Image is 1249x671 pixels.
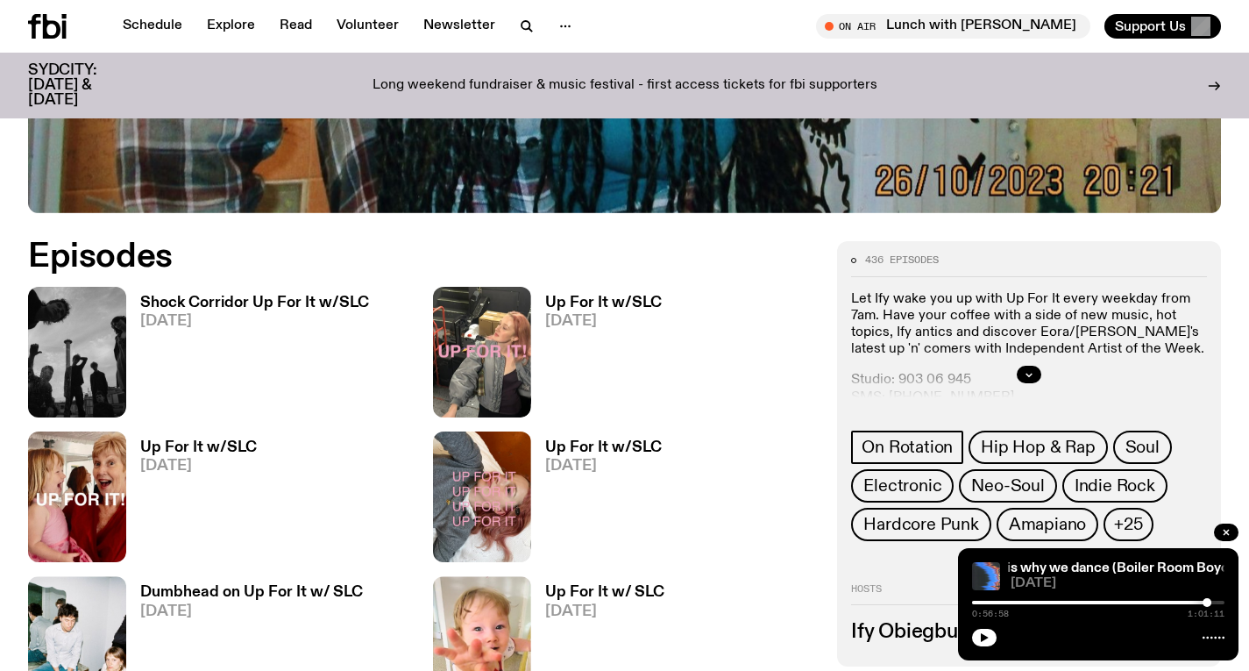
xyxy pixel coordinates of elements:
span: [DATE] [545,459,662,474]
a: Volunteer [326,14,409,39]
a: Schedule [112,14,193,39]
span: On Rotation [862,438,953,457]
span: [DATE] [545,314,662,329]
h3: Up For It w/SLC [545,440,662,455]
span: 0:56:58 [972,610,1009,618]
a: Up For It w/SLC[DATE] [531,296,662,418]
a: Up For It w/SLC[DATE] [531,440,662,562]
span: [DATE] [140,459,257,474]
h3: Up For It w/SLC [140,440,257,455]
span: Indie Rock [1075,476,1155,496]
p: Long weekend fundraiser & music festival - first access tickets for fbi supporters [373,78,877,94]
a: Hip Hop & Rap [969,431,1107,464]
a: Up For It w/SLC[DATE] [126,440,257,562]
h3: Dumbhead on Up For It w/ SLC [140,585,363,600]
span: [DATE] [140,604,363,619]
h3: Shock Corridor Up For It w/SLC [140,296,369,311]
span: Amapiano [1009,515,1086,534]
a: Neo-Soul [959,469,1056,503]
p: Let Ify wake you up with Up For It every weekday from 7am. Have your coffee with a side of new mu... [851,290,1207,358]
h3: Up For It w/SLC [545,296,662,311]
span: [DATE] [140,314,369,329]
span: Hip Hop & Rap [981,438,1095,457]
a: Indie Rock [1062,469,1167,503]
span: Electronic [863,476,941,496]
a: Explore [196,14,266,39]
span: Neo-Soul [971,476,1044,496]
span: Support Us [1115,18,1186,34]
span: [DATE] [1011,577,1224,590]
h2: Hosts [851,583,1207,604]
span: 436 episodes [865,255,939,265]
button: +25 [1104,508,1153,541]
a: Shock Corridor Up For It w/SLC[DATE] [126,296,369,418]
span: Hardcore Punk [863,515,978,534]
h2: Episodes [28,241,816,273]
a: Electronic [851,469,954,503]
button: On AirLunch with [PERSON_NAME] [816,14,1090,39]
a: Soul [1113,431,1172,464]
span: Soul [1125,438,1160,457]
a: On Rotation [851,431,963,464]
span: [DATE] [545,604,664,619]
img: shock corridor 4 SLC [28,287,126,418]
a: Hardcore Punk [851,508,990,541]
h3: Up For It w/ SLC [545,585,664,600]
span: +25 [1114,515,1142,534]
a: Amapiano [997,508,1098,541]
h3: Ify Obiegbu [851,623,1207,642]
a: Newsletter [413,14,506,39]
h3: SYDCITY: [DATE] & [DATE] [28,63,140,108]
span: 1:01:11 [1188,610,1224,618]
button: Support Us [1104,14,1221,39]
a: Read [269,14,323,39]
img: A spectral view of a waveform, warped and glitched [972,562,1000,590]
